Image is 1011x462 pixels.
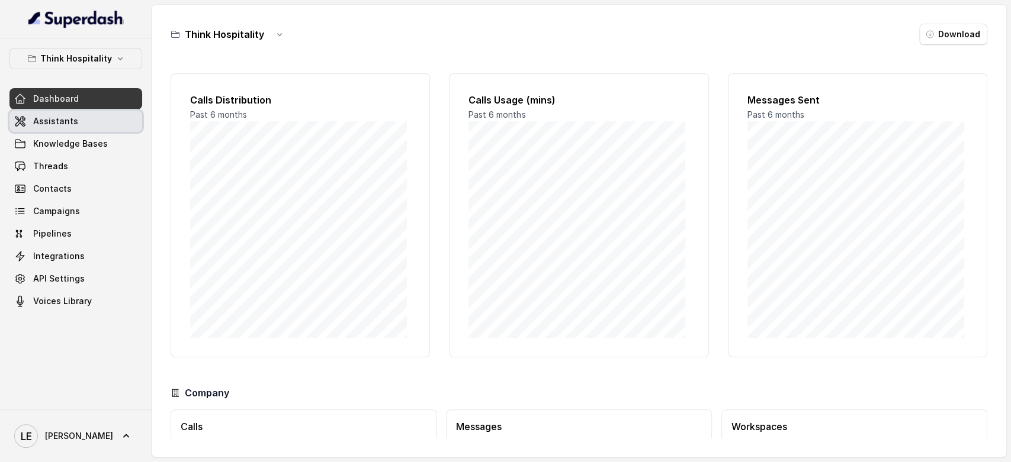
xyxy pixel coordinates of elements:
a: Voices Library [9,290,142,312]
span: Threads [33,160,68,172]
button: Download [919,24,987,45]
span: Past 6 months [190,109,247,119]
a: API Settings [9,268,142,289]
span: Contacts [33,183,72,195]
button: Think Hospitality [9,48,142,69]
span: Dashboard [33,93,79,105]
span: Assistants [33,115,78,127]
span: Past 6 months [747,109,804,119]
span: [PERSON_NAME] [45,430,113,442]
a: [PERSON_NAME] [9,419,142,453]
h2: Calls Usage (mins) [468,93,689,107]
a: Contacts [9,178,142,199]
a: Pipelines [9,223,142,244]
a: Integrations [9,245,142,267]
span: Pipelines [33,228,72,240]
span: Integrations [33,250,85,262]
h3: Company [185,386,229,400]
span: Campaigns [33,205,80,217]
a: Dashboard [9,88,142,109]
h3: Think Hospitality [185,27,264,41]
span: Knowledge Bases [33,138,108,150]
a: Knowledge Bases [9,133,142,154]
a: Assistants [9,111,142,132]
h3: Messages [456,419,702,434]
span: API Settings [33,273,85,285]
h3: Workspaces [731,419,977,434]
h2: Calls Distribution [190,93,410,107]
span: Voices Library [33,295,92,307]
a: Threads [9,156,142,177]
h3: Calls [181,419,426,434]
a: Campaigns [9,201,142,222]
text: LE [21,430,32,442]
p: Think Hospitality [40,51,112,66]
span: Past 6 months [468,109,525,119]
img: light.svg [28,9,124,28]
h2: Messages Sent [747,93,968,107]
